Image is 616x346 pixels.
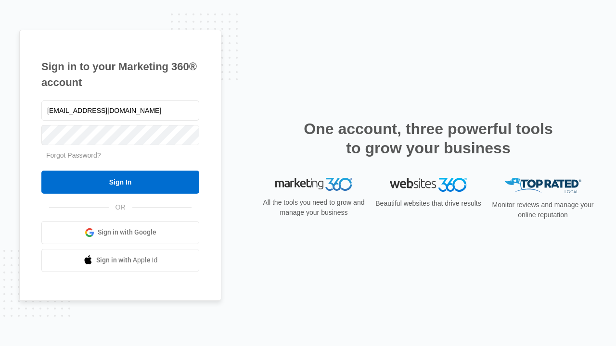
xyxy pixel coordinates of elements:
[46,151,101,159] a: Forgot Password?
[41,249,199,272] a: Sign in with Apple Id
[301,119,556,158] h2: One account, three powerful tools to grow your business
[390,178,467,192] img: Websites 360
[504,178,581,194] img: Top Rated Local
[275,178,352,191] img: Marketing 360
[96,255,158,265] span: Sign in with Apple Id
[41,59,199,90] h1: Sign in to your Marketing 360® account
[98,227,156,237] span: Sign in with Google
[374,198,482,209] p: Beautiful websites that drive results
[109,202,132,212] span: OR
[41,100,199,121] input: Email
[260,198,368,218] p: All the tools you need to grow and manage your business
[489,200,597,220] p: Monitor reviews and manage your online reputation
[41,171,199,194] input: Sign In
[41,221,199,244] a: Sign in with Google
